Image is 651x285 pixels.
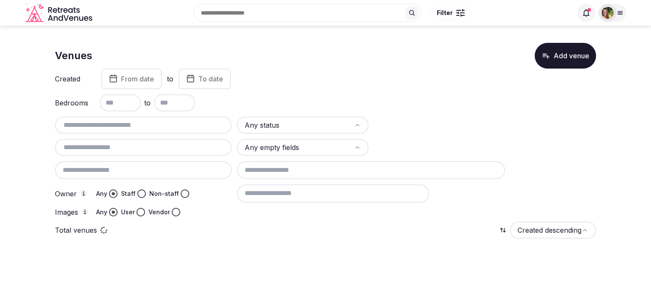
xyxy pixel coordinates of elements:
label: Images [55,208,89,216]
label: Any [96,208,107,216]
label: Non-staff [149,189,179,198]
span: to [144,98,151,108]
button: Images [82,208,88,215]
a: Visit the homepage [25,3,94,23]
label: Vendor [148,208,170,216]
label: to [167,74,173,84]
label: User [121,208,135,216]
h1: Venues [55,48,92,63]
button: From date [101,69,162,89]
span: From date [121,75,154,83]
label: Owner [55,190,89,198]
label: Created [55,75,89,82]
label: Any [96,189,107,198]
button: Add venue [535,43,596,69]
span: Filter [437,9,453,17]
button: Filter [431,5,470,21]
button: To date [179,69,231,89]
p: Total venues [55,225,97,235]
svg: Retreats and Venues company logo [25,3,94,23]
label: Staff [121,189,136,198]
button: Owner [80,190,87,197]
img: Shay Tippie [602,7,614,19]
label: Bedrooms [55,99,89,106]
span: To date [198,75,223,83]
